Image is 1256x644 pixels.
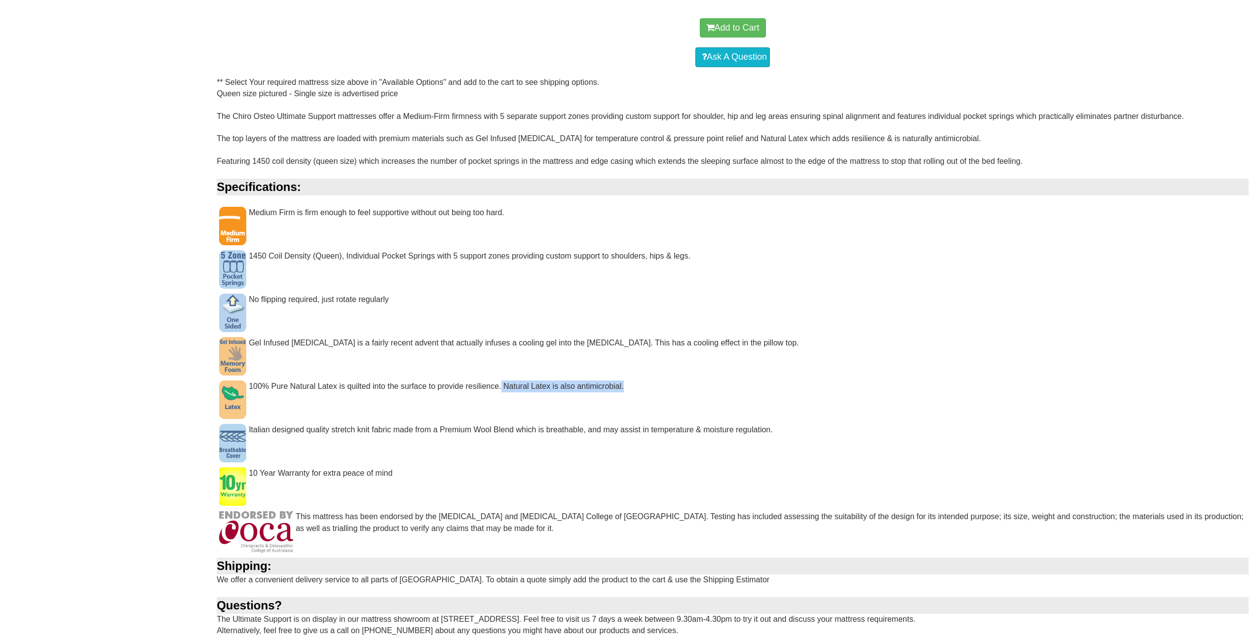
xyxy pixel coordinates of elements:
div: Italian designed quality stretch knit fabric made from a Premium Wool Blend which is breathable, ... [217,424,1249,446]
img: MediumFirm Firmness [219,207,246,245]
div: 100% Pure Natural Latex is quilted into the surface to provide resilience. Natural Latex is also ... [217,380,1249,402]
img: 10 Year Warranty [219,467,246,506]
img: 5 Zone Pocket Springs [219,250,246,289]
div: No flipping required, just rotate regularly [217,294,1249,315]
div: 1450 Coil Density (Queen), Individual Pocket Springs with 5 support zones providing custom suppor... [217,250,1249,272]
div: Specifications: [217,179,1249,195]
div: Medium Firm is firm enough to feel supportive without out being too hard. [217,207,1249,228]
div: This mattress has been endorsed by the [MEDICAL_DATA] and [MEDICAL_DATA] College of [GEOGRAPHIC_D... [217,511,1249,556]
div: Shipping: [217,558,1249,574]
img: Gel Memory Foam [219,337,246,376]
button: Add to Cart [700,18,766,38]
img: Breathable [219,424,246,462]
div: 10 Year Warranty for extra peace of mind [217,467,1249,501]
div: Gel Infused [MEDICAL_DATA] is a fairly recent advent that actually infuses a cooling gel into the... [217,337,1249,359]
div: Questions? [217,597,1249,614]
img: One Sided [219,294,246,332]
img: COCA Endorsed [219,511,293,553]
a: Ask A Question [695,47,770,67]
img: Latex [219,380,246,419]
